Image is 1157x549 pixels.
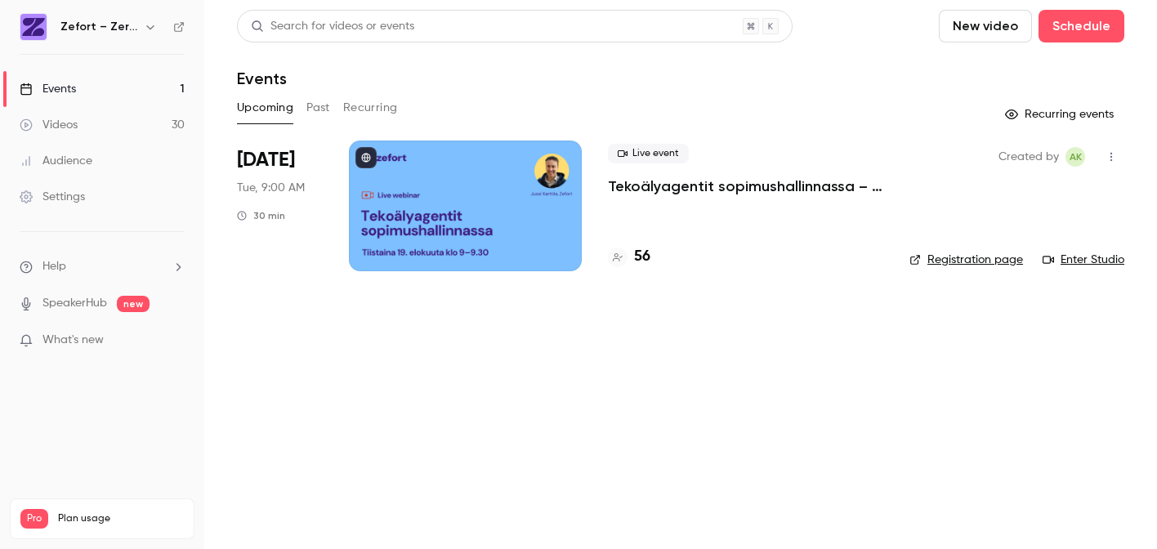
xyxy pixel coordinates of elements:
button: Recurring [343,95,398,121]
div: Aug 19 Tue, 9:00 AM (Europe/Helsinki) [237,141,323,271]
div: Search for videos or events [251,18,414,35]
h1: Events [237,69,287,88]
iframe: Noticeable Trigger [165,333,185,348]
div: Audience [20,153,92,169]
h6: Zefort – Zero-Effort Contract Management [60,19,137,35]
span: Help [42,258,66,275]
a: Enter Studio [1043,252,1124,268]
a: Tekoälyagentit sopimushallinnassa – tästä kaikki puhuvat juuri nyt [608,176,883,196]
a: SpeakerHub [42,295,107,312]
h4: 56 [634,246,650,268]
button: Schedule [1039,10,1124,42]
div: Videos [20,117,78,133]
span: AK [1070,147,1082,167]
span: [DATE] [237,147,295,173]
span: Pro [20,509,48,529]
li: help-dropdown-opener [20,258,185,275]
span: Live event [608,144,689,163]
span: new [117,296,150,312]
img: Zefort – Zero-Effort Contract Management [20,14,47,40]
div: Settings [20,189,85,205]
span: Plan usage [58,512,184,525]
a: Registration page [909,252,1023,268]
a: 56 [608,246,650,268]
button: Upcoming [237,95,293,121]
span: What's new [42,332,104,349]
div: 30 min [237,209,285,222]
button: Recurring events [998,101,1124,127]
span: Tue, 9:00 AM [237,180,305,196]
div: Events [20,81,76,97]
button: Past [306,95,330,121]
span: Created by [998,147,1059,167]
span: Anna Kauppila [1065,147,1085,167]
button: New video [939,10,1032,42]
